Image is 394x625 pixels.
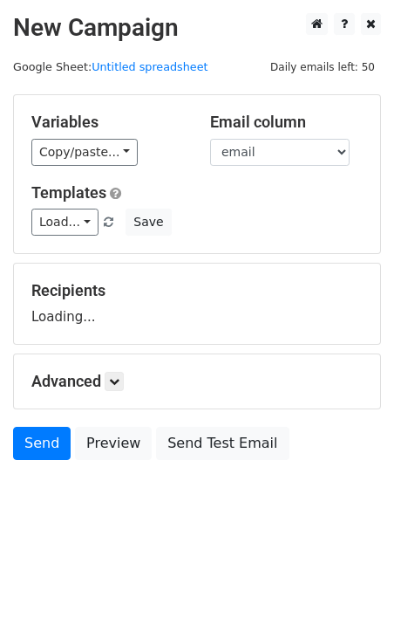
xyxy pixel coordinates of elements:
[264,58,381,77] span: Daily emails left: 50
[13,60,208,73] small: Google Sheet:
[31,139,138,166] a: Copy/paste...
[31,372,363,391] h5: Advanced
[210,113,363,132] h5: Email column
[31,281,363,300] h5: Recipients
[31,113,184,132] h5: Variables
[264,60,381,73] a: Daily emails left: 50
[156,427,289,460] a: Send Test Email
[13,13,381,43] h2: New Campaign
[13,427,71,460] a: Send
[75,427,152,460] a: Preview
[31,281,363,326] div: Loading...
[31,183,106,202] a: Templates
[31,209,98,236] a: Load...
[92,60,207,73] a: Untitled spreadsheet
[126,209,171,236] button: Save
